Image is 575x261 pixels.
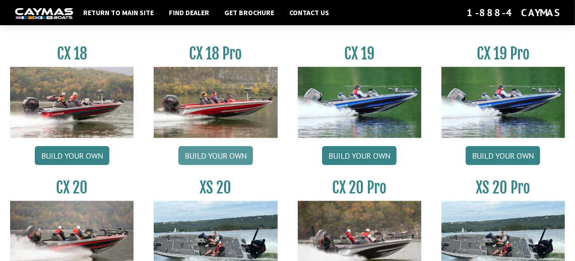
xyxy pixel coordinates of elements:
img: CX19_thumbnail.jpg [441,67,565,138]
a: Return to main site [78,6,159,19]
img: white-logo-c9c8dbefe5ff5ceceb0f0178aa75bf4bb51f6bca0971e226c86eb53dfe498488.png [15,8,73,19]
img: CX-18SS_thumbnail.jpg [154,67,277,138]
h3: CX 19 [298,44,421,63]
div: 1-888-4CAYMAS [467,6,560,19]
h3: CX 19 Pro [441,44,565,63]
a: Contact Us [284,6,334,19]
img: CX-18S_thumbnail.jpg [10,67,134,138]
a: Build your own [322,146,397,165]
img: CX19_thumbnail.jpg [298,67,421,138]
h3: CX 18 Pro [154,44,277,63]
h3: XS 20 [154,178,277,197]
a: Get Brochure [219,6,279,19]
h3: CX 18 [10,44,134,63]
h3: CX 20 Pro [298,178,421,197]
a: Find Dealer [164,6,214,19]
h3: CX 20 [10,178,134,197]
h3: XS 20 Pro [441,178,565,197]
a: Build your own [35,146,109,165]
a: Build your own [466,146,540,165]
a: Build your own [178,146,253,165]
